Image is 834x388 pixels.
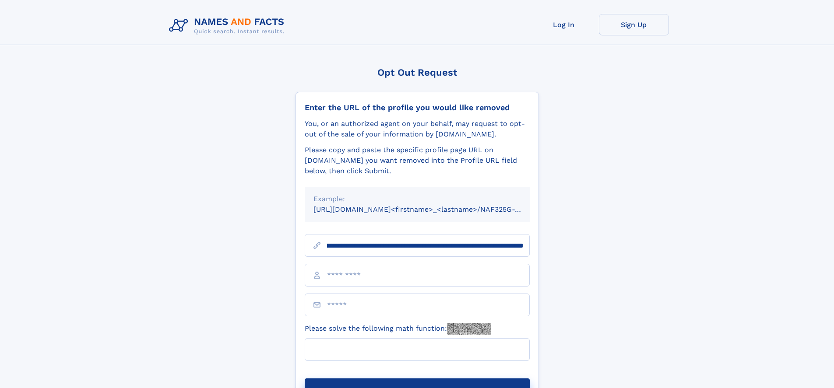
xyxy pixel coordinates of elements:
[305,323,491,335] label: Please solve the following math function:
[296,67,539,78] div: Opt Out Request
[305,103,530,112] div: Enter the URL of the profile you would like removed
[305,145,530,176] div: Please copy and paste the specific profile page URL on [DOMAIN_NAME] you want removed into the Pr...
[313,205,546,213] small: [URL][DOMAIN_NAME]<firstname>_<lastname>/NAF325G-xxxxxxxx
[305,119,530,140] div: You, or an authorized agent on your behalf, may request to opt-out of the sale of your informatio...
[599,14,669,35] a: Sign Up
[313,194,521,204] div: Example:
[165,14,292,38] img: Logo Names and Facts
[529,14,599,35] a: Log In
